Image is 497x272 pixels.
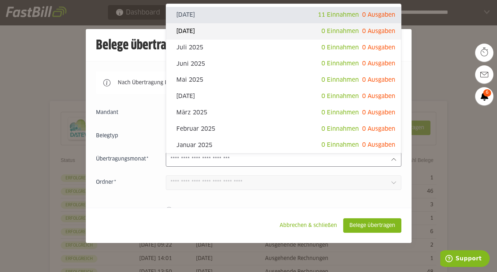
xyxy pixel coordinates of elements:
span: 0 Einnahmen [321,45,359,50]
span: 0 Einnahmen [321,77,359,83]
span: 0 Ausgaben [362,110,395,115]
span: 0 Ausgaben [362,12,395,18]
a: 6 [475,87,493,105]
iframe: Öffnet ein Widget, in dem Sie weitere Informationen finden [440,250,490,268]
span: 0 Ausgaben [362,126,395,132]
sl-button: Abbrechen & schließen [273,218,343,233]
sl-button: Belege übertragen [343,218,401,233]
span: 0 Einnahmen [321,28,359,34]
span: 11 Einnahmen [318,12,359,18]
span: 0 Einnahmen [321,142,359,148]
sl-option: [DATE] [166,7,401,23]
span: 6 [483,89,491,97]
span: 0 Einnahmen [321,93,359,99]
sl-switch: Bereits übertragene Belege werden übermittelt [96,207,401,215]
span: 0 Ausgaben [362,142,395,148]
span: 0 Ausgaben [362,45,395,50]
sl-option: Januar 2025 [166,137,401,153]
sl-option: Februar 2025 [166,121,401,137]
sl-option: März 2025 [166,105,401,121]
sl-option: Juli 2025 [166,40,401,56]
span: 0 Ausgaben [362,93,395,99]
span: 0 Ausgaben [362,77,395,83]
sl-option: Juni 2025 [166,56,401,72]
span: 0 Einnahmen [321,110,359,115]
span: 0 Einnahmen [321,61,359,66]
sl-option: [DATE] [166,23,401,40]
span: 0 Ausgaben [362,28,395,34]
sl-option: Mai 2025 [166,72,401,88]
span: 0 Einnahmen [321,126,359,132]
span: 0 Ausgaben [362,61,395,66]
sl-option: [DATE] [166,88,401,105]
